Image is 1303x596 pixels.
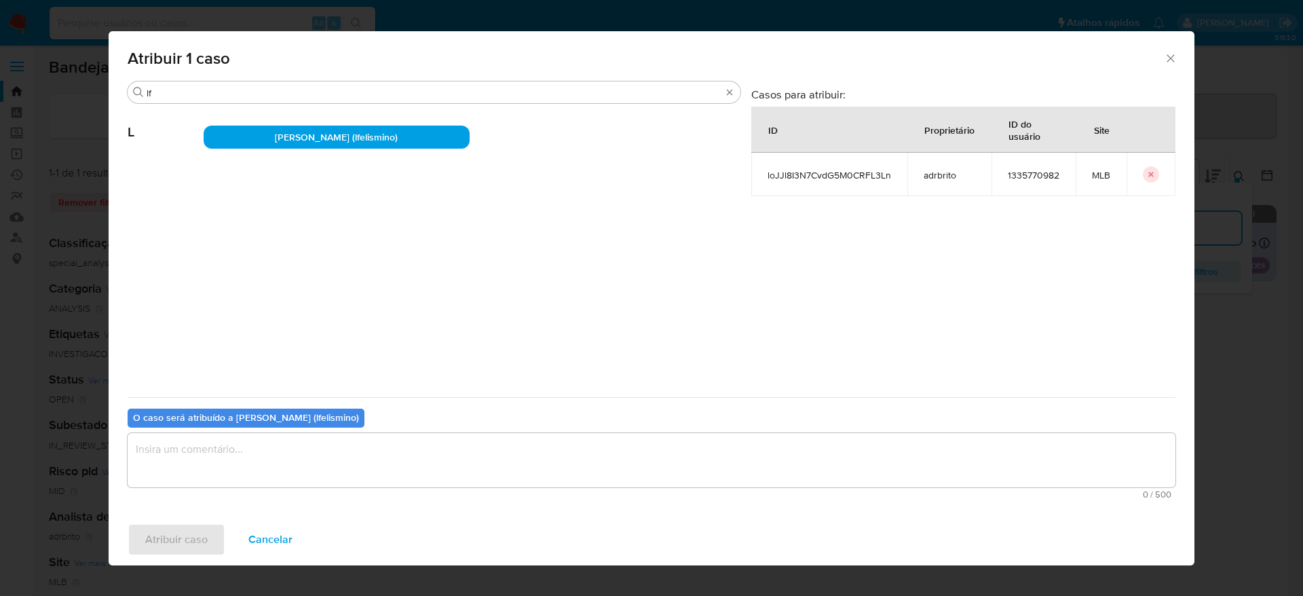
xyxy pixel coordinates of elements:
[147,87,721,99] input: Analista de pesquisa
[1143,166,1159,183] button: icon-button
[1078,113,1126,146] div: Site
[724,87,735,98] button: Borrar
[768,169,891,181] span: loJJl8I3N7CvdG5M0CRFL3Ln
[908,113,991,146] div: Proprietário
[109,31,1194,565] div: assign-modal
[133,411,359,424] b: O caso será atribuído a [PERSON_NAME] (lfelismino)
[132,490,1171,499] span: Máximo 500 caracteres
[992,107,1075,152] div: ID do usuário
[1092,169,1110,181] span: MLB
[128,104,204,141] span: L
[248,525,292,555] span: Cancelar
[275,130,398,144] span: [PERSON_NAME] (lfelismino)
[231,523,310,556] button: Cancelar
[1164,52,1176,64] button: Fechar a janela
[924,169,975,181] span: adrbrito
[204,126,470,149] div: [PERSON_NAME] (lfelismino)
[751,88,1175,101] h3: Casos para atribuir:
[133,87,144,98] button: Buscar
[1008,169,1059,181] span: 1335770982
[128,50,1164,67] span: Atribuir 1 caso
[752,113,794,146] div: ID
